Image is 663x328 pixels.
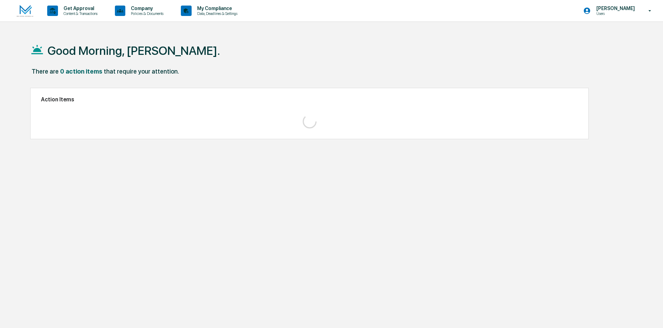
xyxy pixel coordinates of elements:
p: Get Approval [58,6,101,11]
p: My Compliance [192,6,241,11]
p: Users [591,11,638,16]
div: 0 action items [60,68,102,75]
h1: Good Morning, [PERSON_NAME]. [48,44,220,58]
p: Policies & Documents [125,11,167,16]
img: logo [17,5,33,17]
p: [PERSON_NAME] [591,6,638,11]
div: There are [32,68,59,75]
div: that require your attention. [104,68,179,75]
h2: Action Items [41,96,578,103]
p: Content & Transactions [58,11,101,16]
p: Company [125,6,167,11]
p: Data, Deadlines & Settings [192,11,241,16]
